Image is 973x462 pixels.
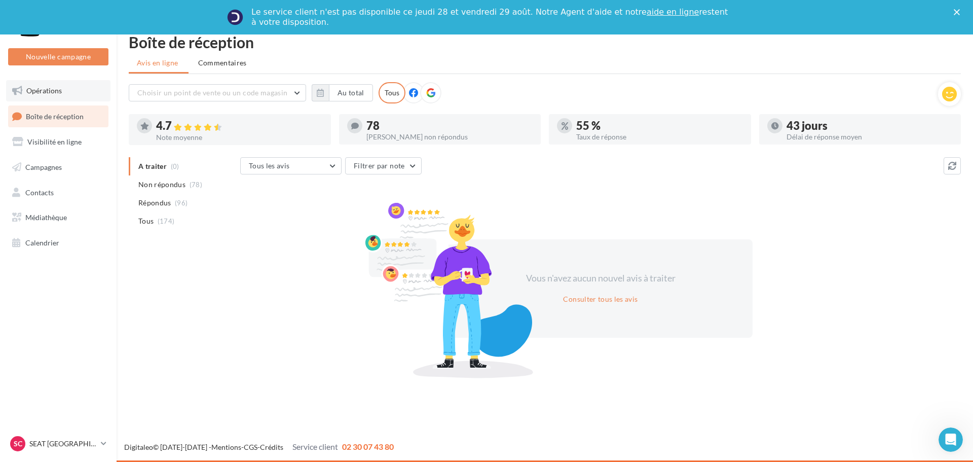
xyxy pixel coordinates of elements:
iframe: Intercom live chat [939,428,963,452]
span: Contacts [25,188,54,196]
div: Le service client n'est pas disponible ce jeudi 28 et vendredi 29 août. Notre Agent d'aide et not... [251,7,730,27]
button: Tous les avis [240,157,342,174]
div: Tous [379,82,405,103]
span: Tous les avis [249,161,290,170]
button: Consulter tous les avis [559,293,642,305]
a: SC SEAT [GEOGRAPHIC_DATA] [8,434,108,453]
span: Commentaires [198,58,247,68]
div: Vous n'avez aucun nouvel avis à traiter [513,272,688,285]
span: Médiathèque [25,213,67,222]
span: Visibilité en ligne [27,137,82,146]
div: Taux de réponse [576,133,743,140]
a: Contacts [6,182,110,203]
img: Profile image for Service-Client [227,9,243,25]
span: (174) [158,217,175,225]
a: Boîte de réception [6,105,110,127]
span: Choisir un point de vente ou un code magasin [137,88,287,97]
div: Note moyenne [156,134,323,141]
span: (78) [190,181,202,189]
a: Calendrier [6,232,110,254]
div: Délai de réponse moyen [787,133,953,140]
div: 43 jours [787,120,953,131]
button: Au total [312,84,373,101]
a: Crédits [260,443,283,451]
span: (96) [175,199,188,207]
span: Boîte de réception [26,112,84,120]
div: 4.7 [156,120,323,132]
div: [PERSON_NAME] non répondus [366,133,533,140]
a: Campagnes [6,157,110,178]
span: Non répondus [138,180,185,190]
button: Nouvelle campagne [8,48,108,65]
a: aide en ligne [647,7,699,17]
span: 02 30 07 43 80 [342,442,394,451]
button: Choisir un point de vente ou un code magasin [129,84,306,101]
span: SC [14,439,22,449]
span: Campagnes [25,163,62,171]
button: Filtrer par note [345,157,422,174]
a: Mentions [211,443,241,451]
a: Digitaleo [124,443,153,451]
div: Fermer [954,9,964,15]
span: Tous [138,216,154,226]
span: Calendrier [25,238,59,247]
div: Boîte de réception [129,34,961,50]
span: Opérations [26,86,62,95]
a: Visibilité en ligne [6,131,110,153]
a: Opérations [6,80,110,101]
p: SEAT [GEOGRAPHIC_DATA] [29,439,97,449]
button: Au total [329,84,373,101]
span: Répondus [138,198,171,208]
span: Service client [292,442,338,451]
a: CGS [244,443,257,451]
div: 55 % [576,120,743,131]
span: © [DATE]-[DATE] - - - [124,443,394,451]
div: 78 [366,120,533,131]
a: Médiathèque [6,207,110,228]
